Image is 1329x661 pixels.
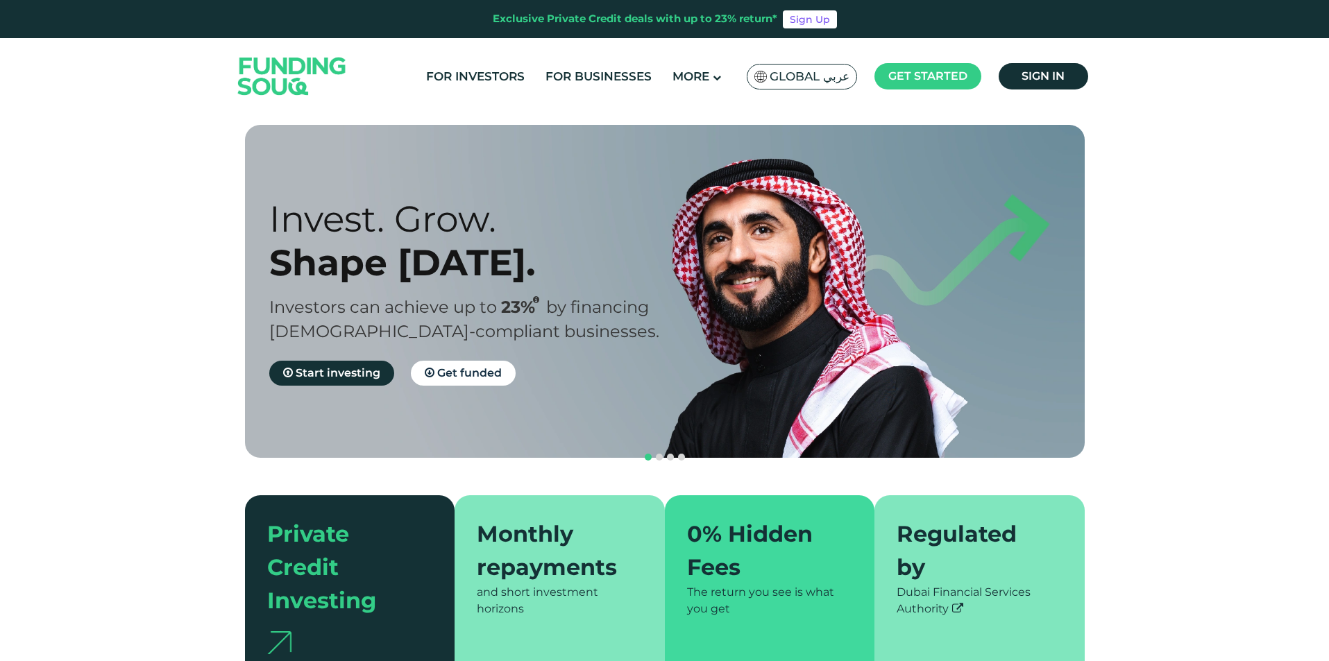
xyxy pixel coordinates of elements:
div: Regulated by [897,517,1046,584]
span: Sign in [1022,69,1065,83]
div: Exclusive Private Credit deals with up to 23% return* [493,11,777,27]
span: Investors can achieve up to [269,297,497,317]
i: 23% IRR (expected) ~ 15% Net yield (expected) [533,296,539,304]
a: Sign Up [783,10,837,28]
img: Logo [224,41,360,111]
div: Dubai Financial Services Authority [897,584,1063,617]
button: navigation [654,452,665,463]
div: Shape [DATE]. [269,241,689,284]
span: More [672,69,709,83]
a: For Businesses [542,65,655,88]
a: For Investors [423,65,528,88]
div: Monthly repayments [477,517,626,584]
span: Get funded [437,366,502,379]
div: Private Credit Investing [267,517,416,617]
span: Global عربي [770,69,849,85]
img: SA Flag [754,71,767,83]
a: Sign in [999,63,1088,89]
span: Get started [888,69,967,83]
div: and short investment horizons [477,584,643,617]
div: Invest. Grow. [269,197,689,241]
button: navigation [665,452,676,463]
button: navigation [643,452,654,463]
a: Get funded [411,361,516,386]
span: Start investing [296,366,380,379]
div: The return you see is what you get [687,584,853,617]
span: 23% [501,297,546,317]
button: navigation [676,452,687,463]
div: 0% Hidden Fees [687,517,836,584]
img: arrow [267,631,291,654]
a: Start investing [269,361,394,386]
